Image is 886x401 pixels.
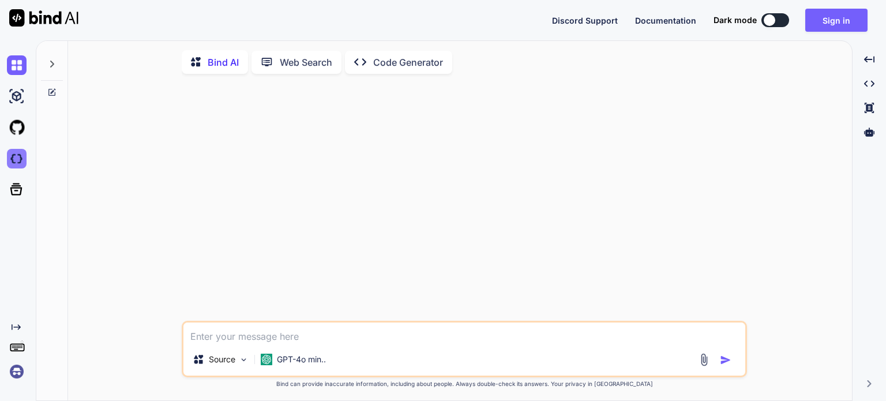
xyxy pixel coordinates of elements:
[635,14,696,27] button: Documentation
[805,9,868,32] button: Sign in
[261,354,272,365] img: GPT-4o mini
[208,55,239,69] p: Bind AI
[209,354,235,365] p: Source
[280,55,332,69] p: Web Search
[714,14,757,26] span: Dark mode
[7,87,27,106] img: ai-studio
[7,149,27,168] img: darkCloudIdeIcon
[552,16,618,25] span: Discord Support
[552,14,618,27] button: Discord Support
[720,354,731,366] img: icon
[373,55,443,69] p: Code Generator
[7,55,27,75] img: chat
[697,353,711,366] img: attachment
[635,16,696,25] span: Documentation
[7,362,27,381] img: signin
[9,9,78,27] img: Bind AI
[182,380,747,388] p: Bind can provide inaccurate information, including about people. Always double-check its answers....
[7,118,27,137] img: githubLight
[239,355,249,365] img: Pick Models
[277,354,326,365] p: GPT-4o min..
